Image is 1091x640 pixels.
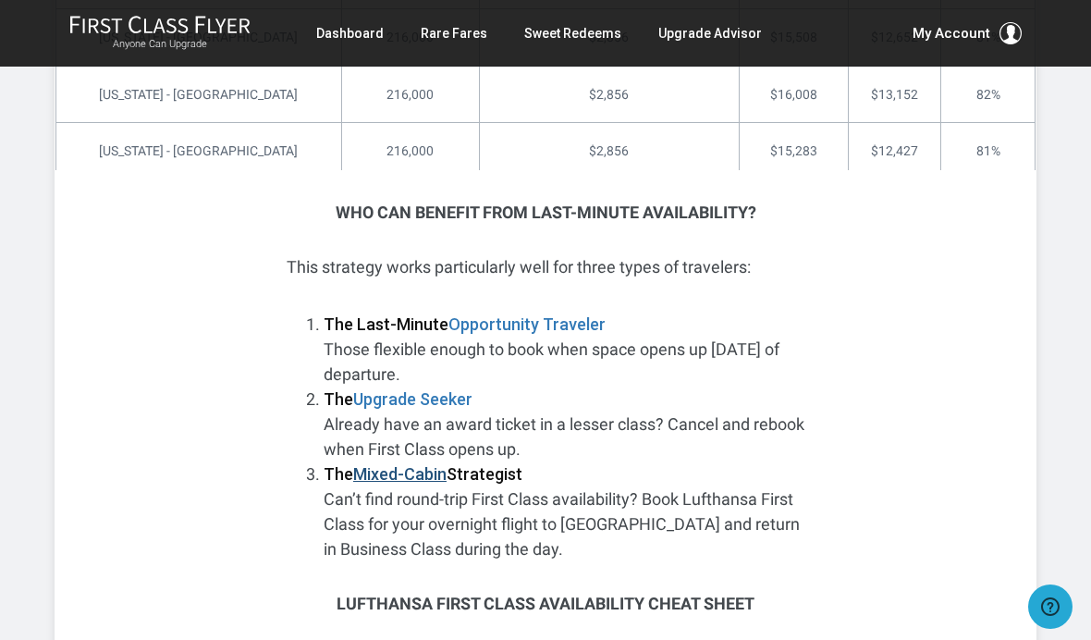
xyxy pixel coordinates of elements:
[287,203,804,222] h3: Who Can Benefit from Last-Minute Availability?
[341,66,479,123] td: 216,000
[479,123,740,180] td: $2,856
[740,123,849,180] td: $15,283
[848,66,940,123] td: $13,152
[353,464,447,484] a: Mixed-Cabin
[913,22,1022,44] button: My Account
[941,66,1036,123] td: 82%
[913,22,990,44] span: My Account
[324,312,804,387] li: Those flexible enough to book when space opens up [DATE] of departure.
[1028,585,1073,631] iframe: Opens a widget where you can find more information
[524,17,621,50] a: Sweet Redeems
[658,17,762,50] a: Upgrade Advisor
[324,389,353,409] strong: The
[341,123,479,180] td: 216,000
[287,595,804,613] h3: Lufthansa First Class Availability Cheat Sheet
[941,123,1036,180] td: 81%
[324,464,353,484] strong: The
[421,17,487,50] a: Rare Fares
[69,15,251,52] a: First Class FlyerAnyone Can Upgrade
[69,38,251,51] small: Anyone Can Upgrade
[69,15,251,34] img: First Class Flyer
[479,66,740,123] td: $2,856
[324,462,804,561] li: Can’t find round-trip First Class availability? Book Lufthansa First Class for your overnight fli...
[848,123,940,180] td: $12,427
[324,387,804,462] li: Already have an award ticket in a lesser class? Cancel and rebook when First Class opens up.
[56,66,342,123] td: [US_STATE] - [GEOGRAPHIC_DATA]
[448,314,606,334] a: Opportunity Traveler
[353,389,472,409] a: Upgrade Seeker
[447,464,522,484] strong: Strategist
[740,66,849,123] td: $16,008
[287,254,804,279] p: This strategy works particularly well for three types of travelers:
[324,314,448,334] strong: The Last-Minute
[316,17,384,50] a: Dashboard
[56,123,342,180] td: [US_STATE] - [GEOGRAPHIC_DATA]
